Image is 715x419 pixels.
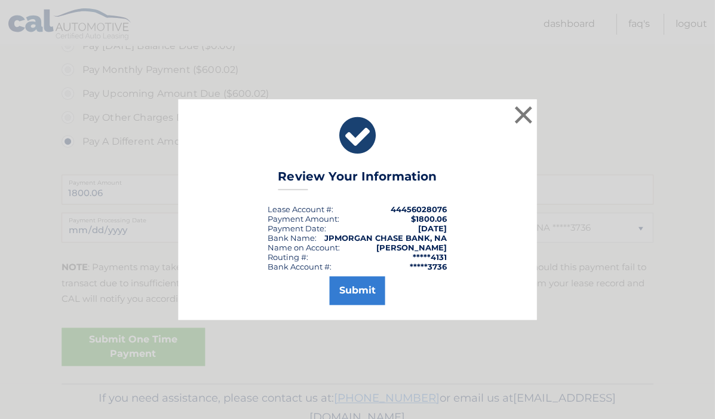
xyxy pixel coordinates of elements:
[268,224,325,233] span: Payment Date
[268,233,317,243] div: Bank Name:
[268,243,340,252] div: Name on Account:
[412,214,447,224] span: $1800.06
[419,224,447,233] span: [DATE]
[377,243,447,252] strong: [PERSON_NAME]
[268,252,309,262] div: Routing #:
[512,103,536,127] button: ×
[268,214,340,224] div: Payment Amount:
[330,276,385,305] button: Submit
[278,169,437,190] h3: Review Your Information
[325,233,447,243] strong: JPMORGAN CHASE BANK, NA
[391,204,447,214] strong: 44456028076
[268,204,334,214] div: Lease Account #:
[268,224,327,233] div: :
[268,262,332,271] div: Bank Account #:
